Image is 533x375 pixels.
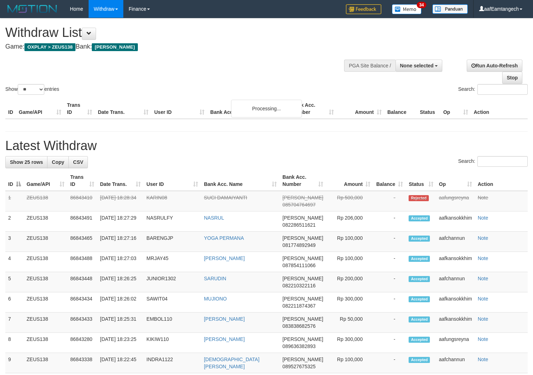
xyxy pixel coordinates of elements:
[97,313,144,333] td: [DATE] 18:25:31
[204,255,245,261] a: [PERSON_NAME]
[326,191,373,211] td: Rp 500,000
[18,84,44,95] select: Showentries
[5,84,59,95] label: Show entries
[5,191,24,211] td: 1
[458,156,528,167] label: Search:
[373,313,406,333] td: -
[67,232,97,252] td: 86843465
[204,336,245,342] a: [PERSON_NAME]
[282,263,315,268] span: Copy 087854111066 to clipboard
[478,336,488,342] a: Note
[478,255,488,261] a: Note
[326,252,373,272] td: Rp 100,000
[373,353,406,373] td: -
[5,292,24,313] td: 6
[409,337,430,343] span: Accepted
[373,191,406,211] td: -
[400,63,434,68] span: None selected
[24,191,67,211] td: ZEUS138
[144,313,201,333] td: EMBOL110
[282,316,323,322] span: [PERSON_NAME]
[326,333,373,353] td: Rp 300,000
[406,171,436,191] th: Status: activate to sort column ascending
[24,43,75,51] span: OXPLAY > ZEUS138
[282,195,323,200] span: [PERSON_NAME]
[47,156,69,168] a: Copy
[478,215,488,221] a: Note
[373,211,406,232] td: -
[5,333,24,353] td: 8
[204,276,226,281] a: SARUDIN
[478,195,488,200] a: Note
[5,171,24,191] th: ID: activate to sort column descending
[24,353,67,373] td: ZEUS138
[73,159,83,165] span: CSV
[97,353,144,373] td: [DATE] 18:22:45
[409,236,430,242] span: Accepted
[326,313,373,333] td: Rp 50,000
[24,171,67,191] th: Game/API: activate to sort column ascending
[432,4,468,14] img: panduan.png
[144,232,201,252] td: BARENGJP
[282,303,315,309] span: Copy 082211874367 to clipboard
[436,171,475,191] th: Op: activate to sort column ascending
[67,252,97,272] td: 86843488
[436,292,475,313] td: aafkansokkhim
[282,283,315,288] span: Copy 082210322116 to clipboard
[67,191,97,211] td: 86843410
[409,357,430,363] span: Accepted
[409,256,430,262] span: Accepted
[201,171,280,191] th: Bank Acc. Name: activate to sort column ascending
[282,276,323,281] span: [PERSON_NAME]
[467,60,522,72] a: Run Auto-Refresh
[64,99,95,119] th: Trans ID
[326,353,373,373] td: Rp 100,000
[97,171,144,191] th: Date Trans.: activate to sort column ascending
[441,99,471,119] th: Op
[477,84,528,95] input: Search:
[67,353,97,373] td: 86843338
[478,235,488,241] a: Note
[97,211,144,232] td: [DATE] 18:27:29
[5,252,24,272] td: 4
[385,99,417,119] th: Balance
[24,333,67,353] td: ZEUS138
[409,276,430,282] span: Accepted
[24,211,67,232] td: ZEUS138
[97,333,144,353] td: [DATE] 18:23:25
[67,313,97,333] td: 86843433
[97,272,144,292] td: [DATE] 18:26:25
[231,100,302,117] div: Processing...
[5,211,24,232] td: 2
[207,99,288,119] th: Bank Acc. Name
[373,292,406,313] td: -
[151,99,207,119] th: User ID
[204,215,224,221] a: NASRUL
[97,191,144,211] td: [DATE] 18:28:34
[458,84,528,95] label: Search:
[477,156,528,167] input: Search:
[478,276,488,281] a: Note
[282,255,323,261] span: [PERSON_NAME]
[5,232,24,252] td: 3
[97,232,144,252] td: [DATE] 18:27:16
[326,272,373,292] td: Rp 200,000
[204,296,227,302] a: MUJIONO
[67,211,97,232] td: 86843491
[5,353,24,373] td: 9
[282,364,315,369] span: Copy 089527675325 to clipboard
[409,215,430,221] span: Accepted
[204,357,259,369] a: [DEMOGRAPHIC_DATA] [PERSON_NAME]
[67,292,97,313] td: 86843434
[144,211,201,232] td: NASRULFY
[436,211,475,232] td: aafkansokkhim
[436,191,475,211] td: aafungsreyna
[144,191,201,211] td: KARIN08
[5,26,348,40] h1: Withdraw List
[204,235,244,241] a: YOGA PERMANA
[409,316,430,322] span: Accepted
[280,171,326,191] th: Bank Acc. Number: activate to sort column ascending
[282,336,323,342] span: [PERSON_NAME]
[67,171,97,191] th: Trans ID: activate to sort column ascending
[144,292,201,313] td: SAWIT04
